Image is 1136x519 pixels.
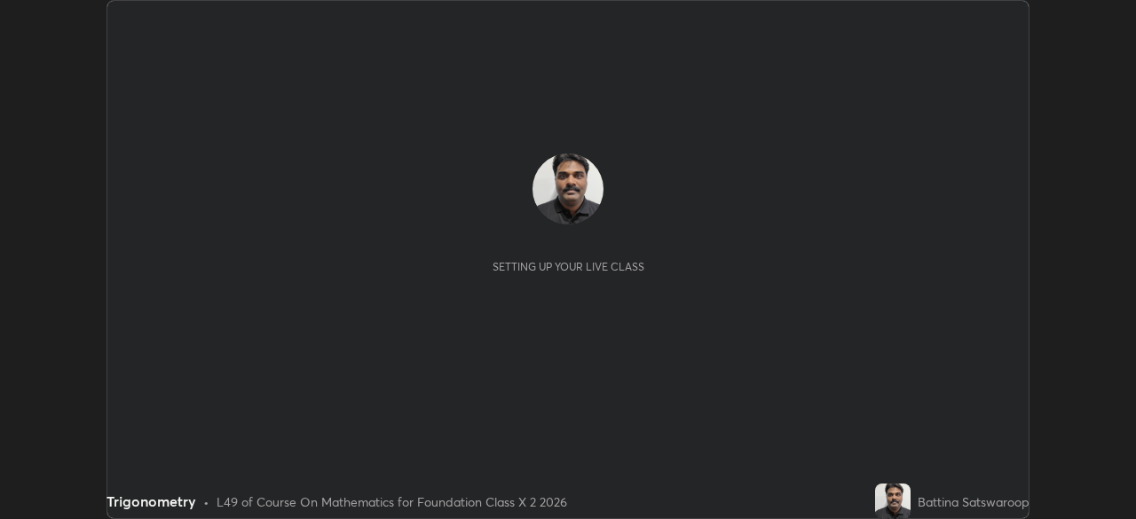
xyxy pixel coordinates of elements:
[217,492,567,511] div: L49 of Course On Mathematics for Foundation Class X 2 2026
[532,153,603,224] img: 4cf12101a0e0426b840631261d4855fe.jpg
[203,492,209,511] div: •
[875,484,911,519] img: 4cf12101a0e0426b840631261d4855fe.jpg
[493,260,644,273] div: Setting up your live class
[106,491,196,512] div: Trigonometry
[918,492,1029,511] div: Battina Satswaroop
